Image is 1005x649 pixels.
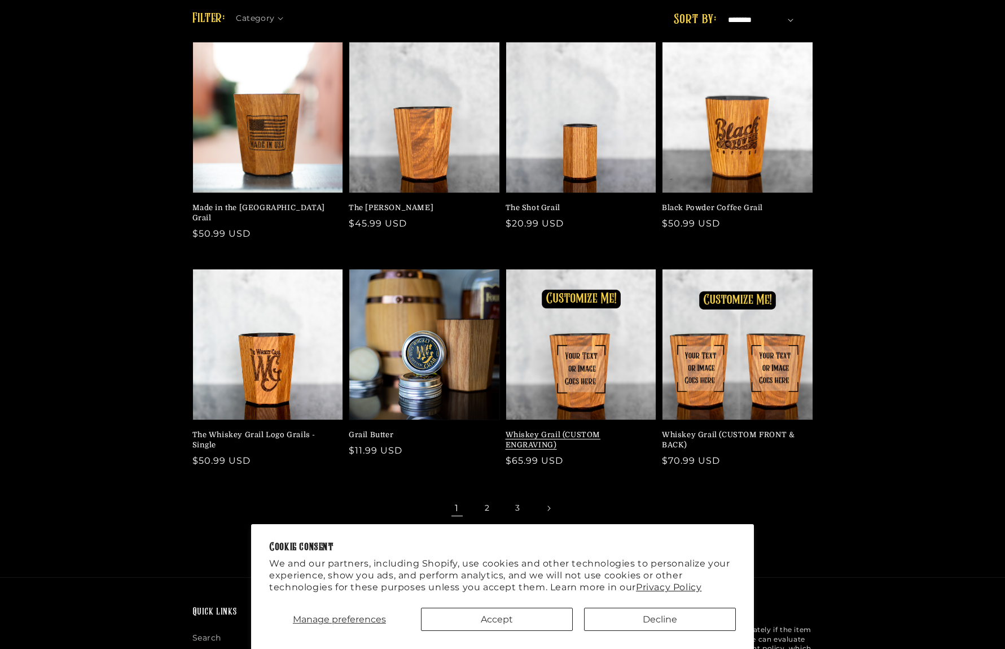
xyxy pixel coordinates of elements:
[662,203,806,213] a: Black Powder Coffee Grail
[506,496,530,521] a: Page 3
[293,614,386,625] span: Manage preferences
[475,496,500,521] a: Page 2
[192,203,337,223] a: Made in the [GEOGRAPHIC_DATA] Grail
[236,10,290,21] summary: Category
[192,496,813,521] nav: Pagination
[269,558,736,593] p: We and our partners, including Shopify, use cookies and other technologies to personalize your ex...
[662,430,806,450] a: Whiskey Grail (CUSTOM FRONT & BACK)
[445,496,469,521] span: Page 1
[192,606,494,619] h2: Quick links
[674,13,716,27] label: Sort by:
[421,608,573,631] button: Accept
[192,631,222,648] a: Search
[269,608,409,631] button: Manage preferences
[349,203,493,213] a: The [PERSON_NAME]
[506,430,650,450] a: Whiskey Grail (CUSTOM ENGRAVING)
[192,430,337,450] a: The Whiskey Grail Logo Grails - Single
[349,430,493,440] a: Grail Butter
[192,8,225,29] h2: Filter:
[584,608,736,631] button: Decline
[536,496,561,521] a: Next page
[506,203,650,213] a: The Shot Grail
[269,542,736,553] h2: Cookie consent
[236,12,274,24] span: Category
[636,582,701,593] a: Privacy Policy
